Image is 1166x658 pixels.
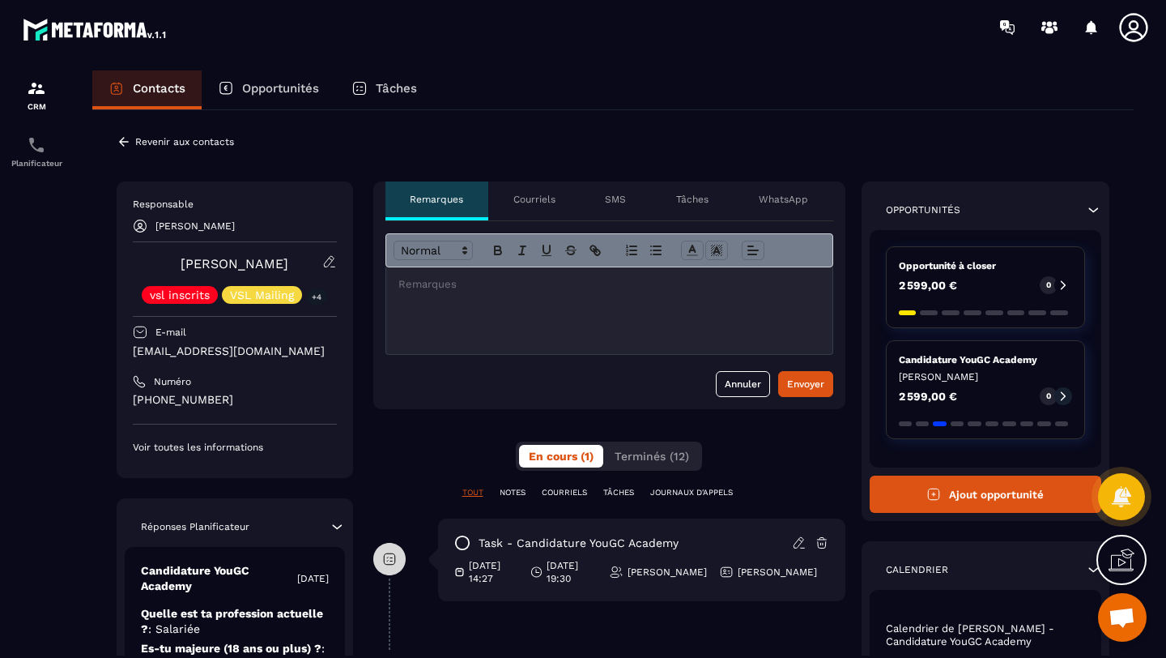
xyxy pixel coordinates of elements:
[23,15,168,44] img: logo
[376,81,417,96] p: Tâches
[4,66,69,123] a: formationformationCRM
[335,70,433,109] a: Tâches
[202,70,335,109] a: Opportunités
[150,289,210,301] p: vsl inscrits
[716,371,770,397] button: Annuler
[410,193,463,206] p: Remarques
[4,159,69,168] p: Planificateur
[542,487,587,498] p: COURRIELS
[605,193,626,206] p: SMS
[500,487,526,498] p: NOTES
[4,123,69,180] a: schedulerschedulerPlanificateur
[27,79,46,98] img: formation
[148,622,200,635] span: : Salariée
[519,445,603,468] button: En cours (1)
[462,487,483,498] p: TOUT
[778,371,833,397] button: Envoyer
[155,220,235,232] p: [PERSON_NAME]
[547,559,596,585] p: [DATE] 19:30
[738,566,817,579] p: [PERSON_NAME]
[605,445,699,468] button: Terminés (12)
[628,566,707,579] p: [PERSON_NAME]
[603,487,634,498] p: TÂCHES
[469,559,518,585] p: [DATE] 14:27
[676,193,709,206] p: Tâches
[886,563,948,576] p: Calendrier
[133,344,337,359] p: [EMAIL_ADDRESS][DOMAIN_NAME]
[529,450,594,463] span: En cours (1)
[1046,280,1051,291] p: 0
[4,102,69,111] p: CRM
[899,259,1073,272] p: Opportunité à closer
[141,606,329,637] p: Quelle est ta profession actuelle ?
[899,391,957,402] p: 2 599,00 €
[155,326,186,339] p: E-mail
[886,622,1086,648] p: Calendrier de [PERSON_NAME] - Candidature YouGC Academy
[181,256,288,271] a: [PERSON_NAME]
[154,375,191,388] p: Numéro
[306,288,327,305] p: +4
[92,70,202,109] a: Contacts
[135,136,234,147] p: Revenir aux contacts
[650,487,733,498] p: JOURNAUX D'APPELS
[230,289,294,301] p: VSL Mailing
[297,572,329,585] p: [DATE]
[479,536,679,551] p: task - Candidature YouGC Academy
[899,280,957,291] p: 2 599,00 €
[133,441,337,454] p: Voir toutes les informations
[899,370,1073,383] p: [PERSON_NAME]
[615,450,689,463] span: Terminés (12)
[787,376,824,392] div: Envoyer
[870,476,1102,513] button: Ajout opportunité
[513,193,555,206] p: Courriels
[27,135,46,155] img: scheduler
[899,353,1073,366] p: Candidature YouGC Academy
[141,563,297,594] p: Candidature YouGC Academy
[242,81,319,96] p: Opportunités
[133,198,337,211] p: Responsable
[759,193,808,206] p: WhatsApp
[133,81,185,96] p: Contacts
[1098,593,1147,642] div: Ouvrir le chat
[133,392,337,408] p: [PHONE_NUMBER]
[141,520,249,533] p: Réponses Planificateur
[1046,391,1051,402] p: 0
[886,203,960,216] p: Opportunités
